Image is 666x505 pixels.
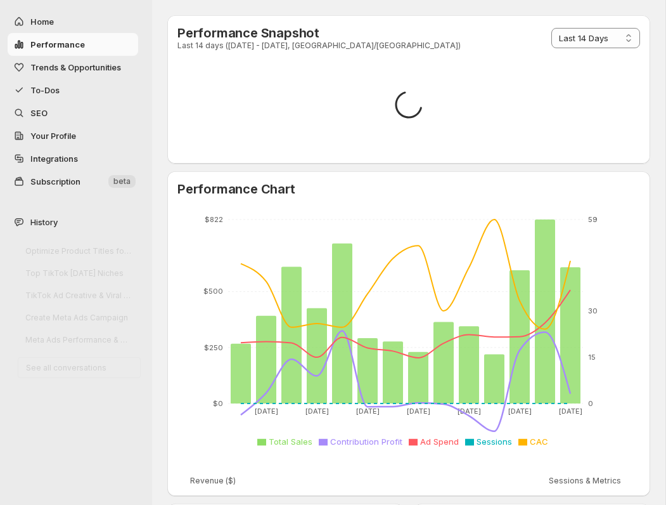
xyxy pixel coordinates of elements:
[588,215,598,224] tspan: 59
[18,357,141,378] button: See all conversations
[458,407,481,416] tspan: [DATE]
[18,285,141,305] button: TikTok Ad Creative & Viral Script
[530,436,548,447] span: CAC
[269,436,312,447] span: Total Sales
[356,407,380,416] tspan: [DATE]
[8,124,138,147] a: Your Profile
[330,436,402,447] span: Contribution Profit
[18,241,141,261] button: Optimize Product Titles for SEO
[30,176,80,187] span: Subscription
[508,407,532,416] tspan: [DATE]
[30,39,85,49] span: Performance
[177,25,461,41] h2: Performance Snapshot
[213,399,223,408] tspan: $0
[30,62,121,72] span: Trends & Opportunities
[8,56,138,79] button: Trends & Opportunities
[18,308,141,327] button: Create Meta Ads Campaign
[255,407,278,416] tspan: [DATE]
[30,16,54,27] span: Home
[30,154,78,164] span: Integrations
[8,147,138,170] a: Integrations
[177,41,461,51] p: Last 14 days ([DATE] - [DATE], [GEOGRAPHIC_DATA]/[GEOGRAPHIC_DATA])
[8,170,138,193] button: Subscription
[30,85,60,95] span: To-Dos
[305,407,329,416] tspan: [DATE]
[8,10,138,33] button: Home
[420,436,459,447] span: Ad Spend
[30,108,48,118] span: SEO
[30,131,76,141] span: Your Profile
[18,263,141,283] button: Top TikTok [DATE] Niches
[30,216,58,228] span: History
[477,436,512,447] span: Sessions
[8,79,138,102] button: To-Dos
[205,215,223,224] tspan: $822
[203,287,223,296] tspan: $500
[549,476,621,486] span: Sessions & Metrics
[559,407,582,416] tspan: [DATE]
[8,33,138,56] button: Performance
[204,343,223,352] tspan: $250
[8,102,138,124] a: SEO
[588,399,593,408] tspan: 0
[190,476,236,486] span: Revenue ($)
[588,306,598,315] tspan: 30
[588,353,596,362] tspan: 15
[113,176,131,187] span: beta
[177,181,640,197] h2: Performance Chart
[407,407,430,416] tspan: [DATE]
[18,330,141,350] button: Meta Ads Performance & Optimization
